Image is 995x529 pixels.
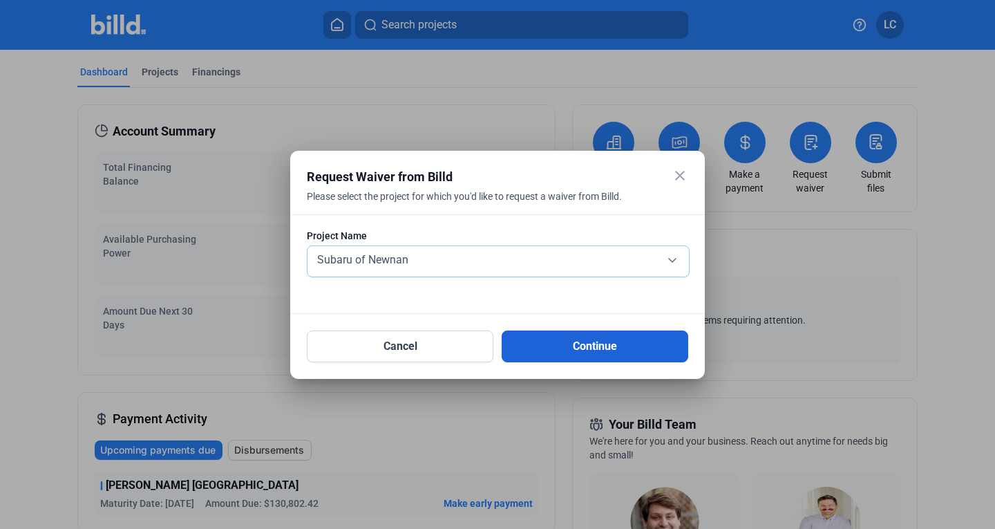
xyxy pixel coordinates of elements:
[307,331,493,362] button: Cancel
[672,167,688,184] mat-icon: close
[307,229,367,243] span: Project Name
[502,331,688,362] button: Continue
[307,167,654,187] div: Request Waiver from Billd
[307,189,654,220] div: Please select the project for which you'd like to request a waiver from Billd.
[317,253,408,266] span: Subaru of Newnan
